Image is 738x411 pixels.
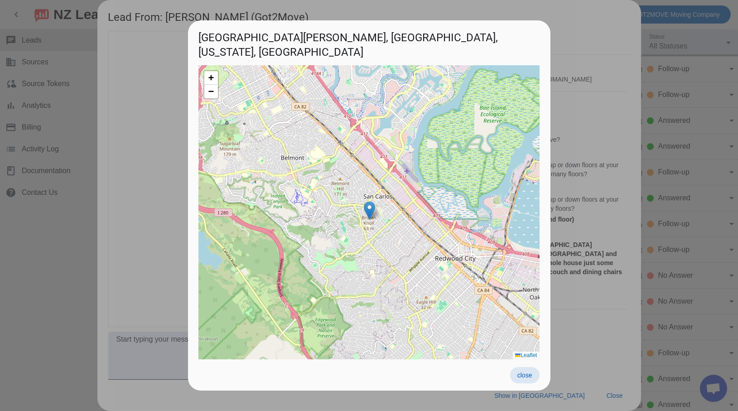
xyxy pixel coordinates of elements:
span: close [517,372,532,379]
span: − [208,86,214,97]
span: + [208,72,214,83]
a: Zoom in [204,71,218,85]
a: Zoom out [204,85,218,98]
button: close [510,367,540,383]
h1: [GEOGRAPHIC_DATA][PERSON_NAME], [GEOGRAPHIC_DATA], [US_STATE], [GEOGRAPHIC_DATA] [188,20,550,65]
img: Marker [364,201,375,220]
a: Leaflet [515,352,537,358]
